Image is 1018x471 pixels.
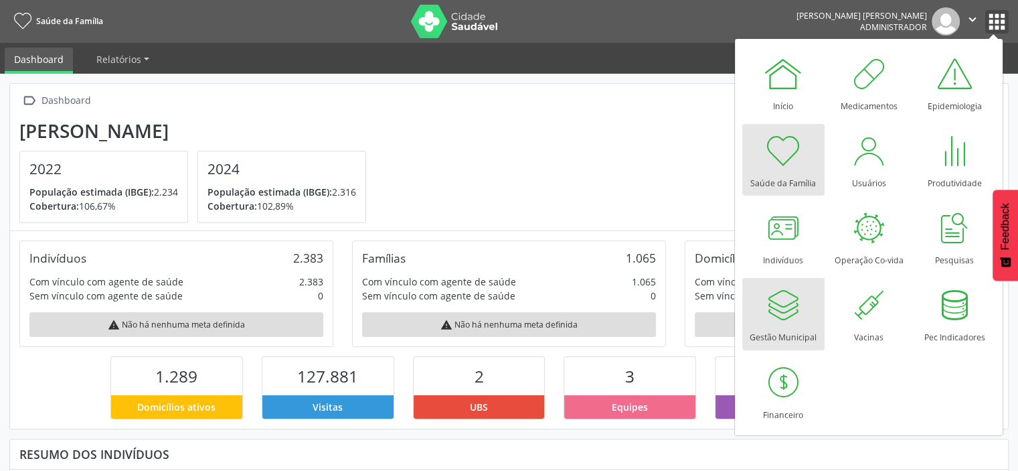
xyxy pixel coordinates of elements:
a: Relatórios [87,48,159,71]
span: Relatórios [96,53,141,66]
button:  [960,7,985,36]
div: [PERSON_NAME] [19,120,375,142]
div: Com vínculo com agente de saúde [362,275,516,289]
button: apps [985,10,1009,33]
p: 106,67% [29,199,178,213]
span: Feedback [999,203,1011,250]
a: Pec Indicadores [914,278,996,350]
a: Pesquisas [914,201,996,273]
div: Indivíduos [29,251,86,265]
a: Gestão Municipal [742,278,825,350]
div: 2.383 [293,251,323,265]
div: Dashboard [39,91,93,111]
i:  [965,12,980,27]
div: Com vínculo com agente de saúde [29,275,183,289]
div: [PERSON_NAME] [PERSON_NAME] [796,10,927,21]
div: 1.065 [626,251,656,265]
h4: 2024 [207,161,356,178]
a: Epidemiologia [914,47,996,119]
div: 1.065 [632,275,656,289]
div: Sem vínculo com agente de saúde [29,289,183,303]
span: 2 [475,365,484,387]
p: 2.316 [207,185,356,199]
span: 1.289 [155,365,197,387]
div: Sem vínculo com agente de saúde [362,289,515,303]
div: Sem vínculo com agente de saúde [695,289,848,303]
a: Vacinas [828,278,910,350]
a: Medicamentos [828,47,910,119]
a: Saúde da Família [742,124,825,196]
a: Início [742,47,825,119]
div: Não há nenhuma meta definida [695,312,989,337]
a: Saúde da Família [9,10,103,32]
div: 0 [318,289,323,303]
a: Operação Co-vida [828,201,910,273]
a:  Dashboard [19,91,93,111]
span: Cobertura: [29,200,79,212]
div: 0 [651,289,656,303]
a: Dashboard [5,48,73,74]
div: Resumo dos indivíduos [19,447,999,462]
div: Domicílios [695,251,750,265]
span: Domicílios ativos [137,400,216,414]
span: 127.881 [297,365,358,387]
span: Saúde da Família [36,15,103,27]
span: Visitas [313,400,343,414]
div: Não há nenhuma meta definida [362,312,656,337]
button: Feedback - Mostrar pesquisa [993,190,1018,281]
h4: 2022 [29,161,178,178]
span: 3 [625,365,634,387]
div: Famílias [362,251,406,265]
i:  [19,91,39,111]
span: População estimada (IBGE): [29,186,154,198]
span: UBS [470,400,488,414]
span: População estimada (IBGE): [207,186,332,198]
div: Com vínculo com agente de saúde [695,275,849,289]
p: 2.234 [29,185,178,199]
div: Não há nenhuma meta definida [29,312,323,337]
img: img [932,7,960,36]
a: Indivíduos [742,201,825,273]
p: 102,89% [207,199,356,213]
a: Produtividade [914,124,996,196]
i: warning [440,319,452,331]
div: 2.383 [299,275,323,289]
a: Financeiro [742,356,825,427]
a: Usuários [828,124,910,196]
span: Equipes [612,400,648,414]
i: warning [108,319,120,331]
span: Administrador [860,21,927,33]
span: Cobertura: [207,200,257,212]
